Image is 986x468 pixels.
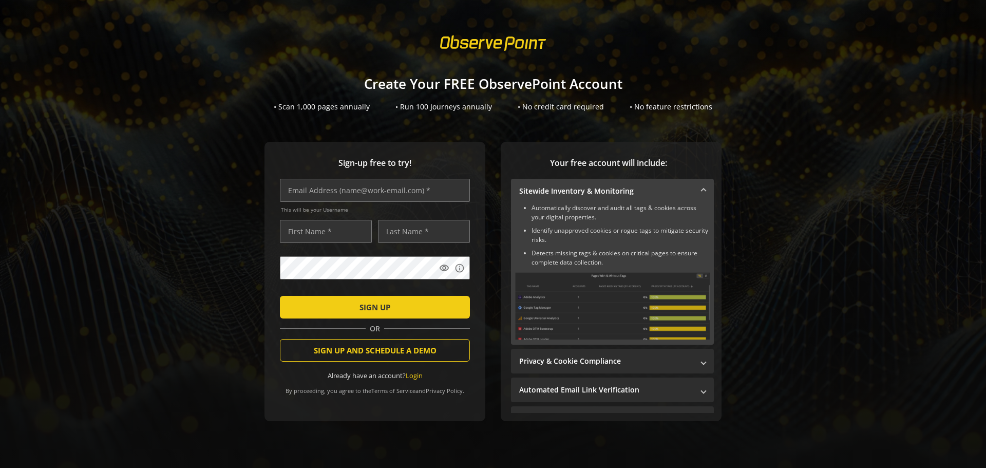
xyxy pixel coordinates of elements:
[366,324,384,334] span: OR
[378,220,470,243] input: Last Name *
[518,102,604,112] div: • No credit card required
[454,263,465,273] mat-icon: info
[280,179,470,202] input: Email Address (name@work-email.com) *
[359,298,390,316] span: SIGN UP
[281,206,470,213] span: This will be your Username
[280,339,470,362] button: SIGN UP AND SCHEDULE A DEMO
[511,203,714,345] div: Sitewide Inventory & Monitoring
[371,387,415,395] a: Terms of Service
[511,157,706,169] span: Your free account will include:
[519,186,693,196] mat-panel-title: Sitewide Inventory & Monitoring
[280,157,470,169] span: Sign-up free to try!
[280,296,470,319] button: SIGN UP
[532,249,710,267] li: Detects missing tags & cookies on critical pages to ensure complete data collection.
[511,179,714,203] mat-expansion-panel-header: Sitewide Inventory & Monitoring
[395,102,492,112] div: • Run 100 Journeys annually
[280,371,470,381] div: Already have an account?
[406,371,423,380] a: Login
[532,226,710,245] li: Identify unapproved cookies or rogue tags to mitigate security risks.
[519,385,693,395] mat-panel-title: Automated Email Link Verification
[532,203,710,222] li: Automatically discover and audit all tags & cookies across your digital properties.
[511,406,714,431] mat-expansion-panel-header: Performance Monitoring with Web Vitals
[314,341,437,360] span: SIGN UP AND SCHEDULE A DEMO
[274,102,370,112] div: • Scan 1,000 pages annually
[511,378,714,402] mat-expansion-panel-header: Automated Email Link Verification
[280,220,372,243] input: First Name *
[515,272,710,340] img: Sitewide Inventory & Monitoring
[519,356,693,366] mat-panel-title: Privacy & Cookie Compliance
[280,380,470,395] div: By proceeding, you agree to the and .
[630,102,712,112] div: • No feature restrictions
[511,349,714,373] mat-expansion-panel-header: Privacy & Cookie Compliance
[439,263,449,273] mat-icon: visibility
[426,387,463,395] a: Privacy Policy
